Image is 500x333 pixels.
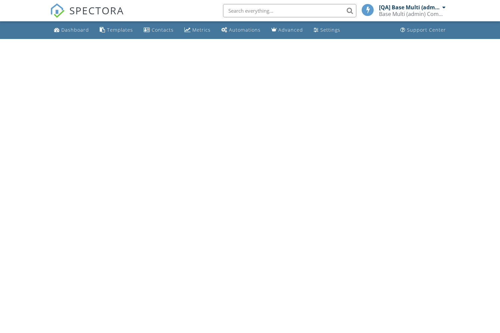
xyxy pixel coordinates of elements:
[379,11,446,17] div: Base Multi (admin) Company
[51,24,92,36] a: Dashboard
[50,9,124,23] a: SPECTORA
[219,24,263,36] a: Automations (Basic)
[407,27,446,33] div: Support Center
[69,3,124,17] span: SPECTORA
[229,27,261,33] div: Automations
[269,24,306,36] a: Advanced
[398,24,449,36] a: Support Center
[278,27,303,33] div: Advanced
[311,24,343,36] a: Settings
[141,24,176,36] a: Contacts
[379,4,441,11] div: [QA] Base Multi (admin)
[320,27,340,33] div: Settings
[152,27,174,33] div: Contacts
[50,3,65,18] img: The Best Home Inspection Software - Spectora
[223,4,356,17] input: Search everything...
[107,27,133,33] div: Templates
[97,24,136,36] a: Templates
[182,24,213,36] a: Metrics
[61,27,89,33] div: Dashboard
[192,27,211,33] div: Metrics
